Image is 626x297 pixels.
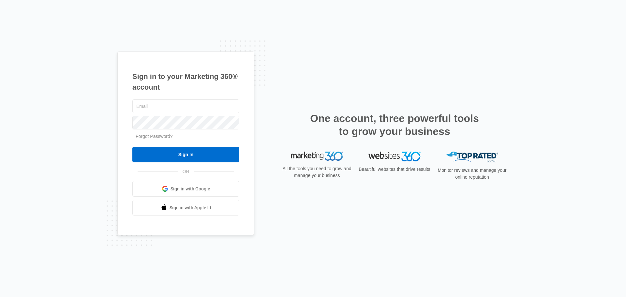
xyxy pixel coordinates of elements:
[368,152,421,161] img: Websites 360
[446,152,498,162] img: Top Rated Local
[132,181,239,197] a: Sign in with Google
[291,152,343,161] img: Marketing 360
[178,168,194,175] span: OR
[308,112,481,138] h2: One account, three powerful tools to grow your business
[280,165,353,179] p: All the tools you need to grow and manage your business
[132,99,239,113] input: Email
[132,200,239,215] a: Sign in with Apple Id
[358,166,431,173] p: Beautiful websites that drive results
[171,186,210,192] span: Sign in with Google
[132,147,239,162] input: Sign In
[136,134,173,139] a: Forgot Password?
[132,71,239,93] h1: Sign in to your Marketing 360® account
[170,204,211,211] span: Sign in with Apple Id
[436,167,509,181] p: Monitor reviews and manage your online reputation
